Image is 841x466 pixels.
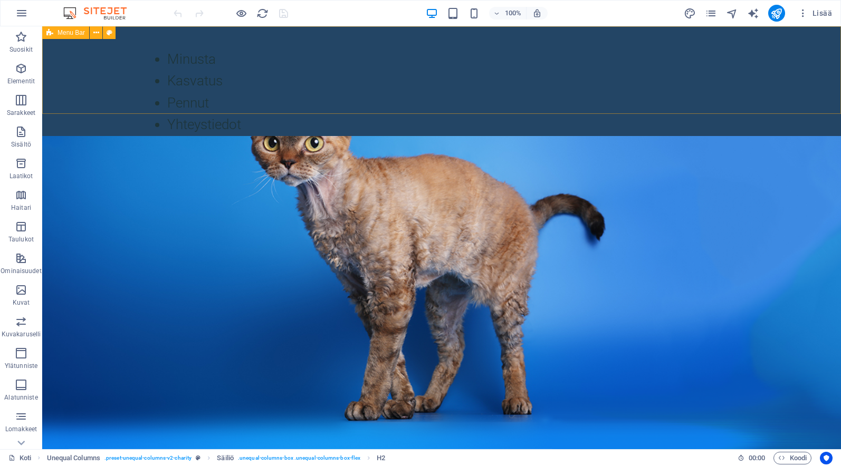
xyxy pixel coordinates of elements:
[738,452,766,464] h6: Istunnon aika
[747,7,759,20] i: Tekstigeneraattori
[773,452,811,464] button: Koodi
[47,452,100,464] span: Napsauta valitaksesi. Kaksoisnapsauta muokataksesi
[489,7,527,20] button: 100%
[47,452,386,464] nav: breadcrumb
[4,393,37,402] p: Alatunniste
[11,203,31,212] p: Haitari
[58,30,85,36] span: Menu Bar
[11,140,31,149] p: Sisältö
[756,454,758,462] span: :
[9,172,33,180] p: Laatikot
[770,7,782,20] i: Julkaise
[820,452,833,464] button: Usercentrics
[7,109,35,117] p: Sarakkeet
[235,7,247,20] button: Napsauta tästä poistuaksesi esikatselutilasta ja jatkaaksesi muokkaamista
[532,8,542,18] i: Koon muuttuessa säädä zoomaustaso automaattisesti sopimaan valittuun laitteeseen.
[1,267,41,275] p: Ominaisuudet
[256,7,269,20] i: Lataa sivu uudelleen
[196,455,200,461] i: Tämä elementti on mukautettava esiasetus
[798,8,832,18] span: Lisää
[13,298,30,307] p: Kuvat
[217,452,234,464] span: Napsauta valitaksesi. Kaksoisnapsauta muokataksesi
[8,452,31,464] a: Napsauta peruuttaaksesi valinnan. Kaksoisnapsauta avataksesi Sivut
[8,235,34,244] p: Taulukot
[749,452,765,464] span: 00 00
[705,7,717,20] i: Sivut (Ctrl+Alt+S)
[238,452,360,464] span: . unequal-columns-box .unequal-columns-box-flex
[726,7,738,20] i: Navigaattori
[5,425,37,433] p: Lomakkeet
[768,5,785,22] button: publish
[747,7,760,20] button: text_generator
[377,452,385,464] span: Napsauta valitaksesi. Kaksoisnapsauta muokataksesi
[705,7,718,20] button: pages
[684,7,696,20] i: Ulkoasu (Ctrl+Alt+Y)
[61,7,140,20] img: Editor Logo
[5,362,37,370] p: Ylätunniste
[505,7,522,20] h6: 100%
[2,330,41,338] p: Kuvakaruselli
[778,452,807,464] span: Koodi
[684,7,696,20] button: design
[794,5,836,22] button: Lisää
[7,77,35,85] p: Elementit
[104,452,192,464] span: . preset-unequal-columns-v2-charity
[726,7,739,20] button: navigator
[256,7,269,20] button: reload
[9,45,33,54] p: Suosikit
